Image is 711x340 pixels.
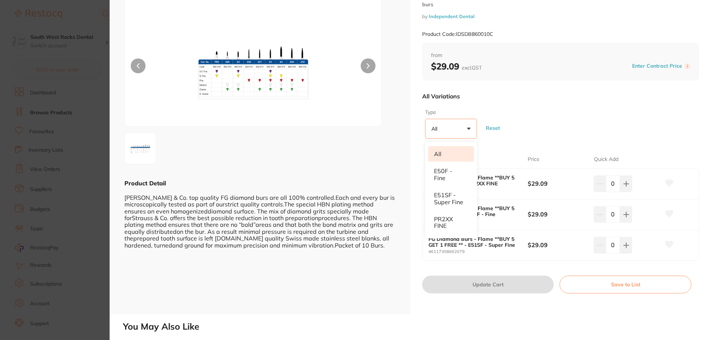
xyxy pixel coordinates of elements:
[528,156,540,163] p: Price
[124,187,395,249] div: [PERSON_NAME] & Co. top quality FG diamond burs are all 100% controlled.Each and every bur is mic...
[462,64,482,71] span: excl. GST
[428,163,474,186] li: E50F - Fine
[428,236,518,248] b: FG Diamond Burs - Flame **BUY 5 GET 1 FREE ** - E51SF - Super Fine
[528,241,587,249] b: $29.09
[484,115,502,142] button: Reset
[425,119,477,139] button: All
[127,135,154,162] img: MTkyMA
[428,187,474,210] li: E51SF - Super Fine
[684,63,690,69] label: i
[560,276,691,293] button: Save to List
[123,322,708,332] h2: You May Also Like
[124,179,166,187] b: Product Detail
[428,146,474,162] li: All
[422,92,460,100] p: All Variations
[429,13,474,19] a: Independent Dental
[422,1,699,8] small: burs
[431,125,440,132] p: All
[422,31,493,37] small: Product Code: IDSDB860010C
[176,9,330,126] img: MTkyMA
[428,249,528,254] small: 46117308662079
[630,63,684,70] button: Enter Contract Price
[528,179,587,188] b: $29.09
[425,109,475,116] label: Type
[528,210,587,218] b: $29.09
[594,156,618,163] p: Quick Add
[422,276,554,293] button: Update Cart
[428,219,528,223] small: IDSDB863012F
[431,61,482,72] b: $29.09
[431,52,690,59] span: from
[428,211,474,234] li: PR2XX FINE
[428,188,528,193] small: 44512095371583
[422,14,699,19] small: by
